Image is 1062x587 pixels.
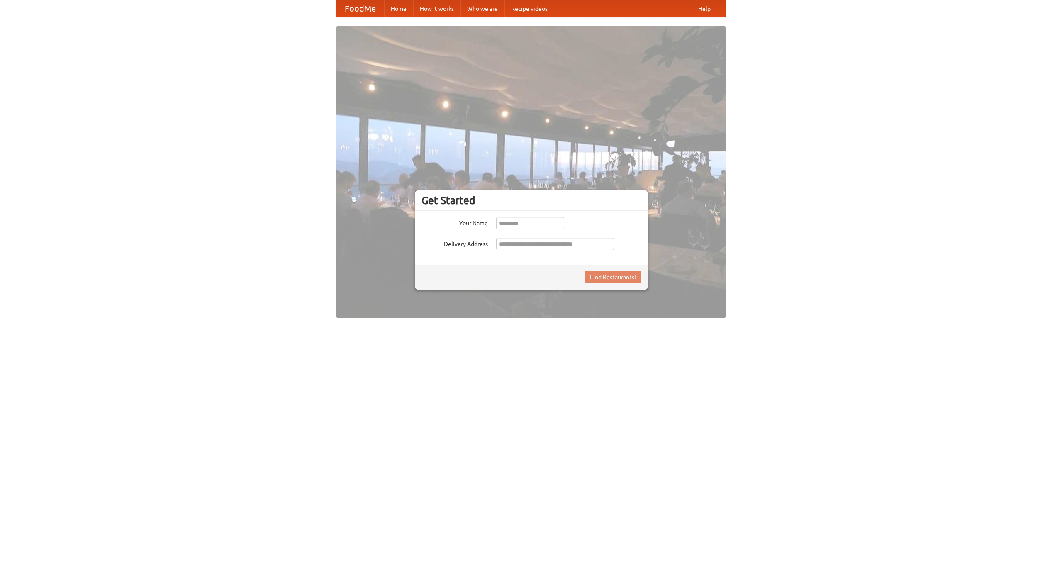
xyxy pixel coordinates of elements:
a: How it works [413,0,460,17]
a: FoodMe [336,0,384,17]
a: Help [692,0,717,17]
h3: Get Started [421,194,641,207]
button: Find Restaurants! [585,271,641,283]
a: Home [384,0,413,17]
a: Recipe videos [504,0,554,17]
a: Who we are [460,0,504,17]
label: Delivery Address [421,238,488,248]
label: Your Name [421,217,488,227]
